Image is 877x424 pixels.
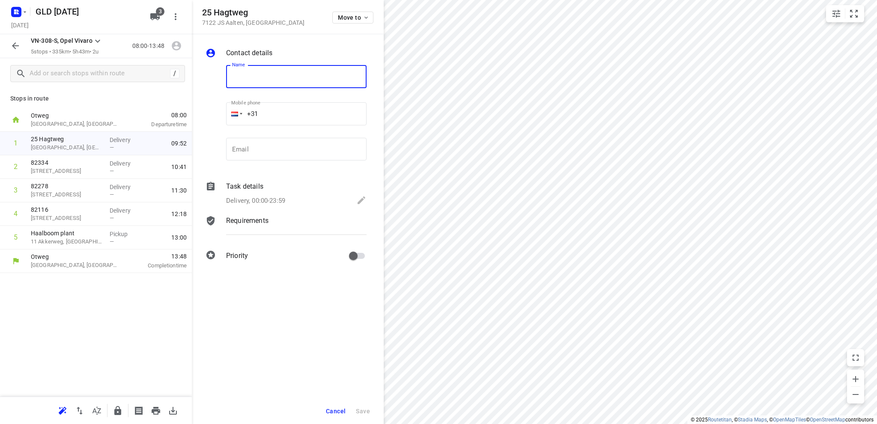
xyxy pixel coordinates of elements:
[147,406,164,414] span: Print route
[30,67,170,80] input: Add or search stops within route
[31,167,103,175] p: [STREET_ADDRESS]
[110,230,141,238] p: Pickup
[31,158,103,167] p: 82334
[845,5,862,22] button: Fit zoom
[156,7,164,16] span: 3
[14,233,18,241] div: 5
[31,135,103,143] p: 25 Hagtweg
[14,186,18,194] div: 3
[226,251,248,261] p: Priority
[31,252,120,261] p: Otweg
[171,186,187,195] span: 11:30
[167,8,184,25] button: More
[31,48,103,56] p: 5 stops • 335km • 5h43m • 2u
[71,406,88,414] span: Reverse route
[110,144,114,151] span: —
[226,196,285,206] p: Delivery, 00:00-23:59
[31,36,92,45] p: VN-308-S, Opel Vivaro
[226,102,242,125] div: Netherlands: + 31
[226,48,272,58] p: Contact details
[322,403,349,419] button: Cancel
[130,120,187,129] p: Departure time
[691,417,874,423] li: © 2025 , © , © © contributors
[31,111,120,120] p: Otweg
[110,191,114,198] span: —
[110,238,114,245] span: —
[110,168,114,174] span: —
[202,19,304,26] p: 7122 JS Aalten , [GEOGRAPHIC_DATA]
[146,8,164,25] button: 3
[31,143,103,152] p: [GEOGRAPHIC_DATA], [GEOGRAPHIC_DATA]
[10,94,182,103] p: Stops in route
[31,182,103,190] p: 82278
[110,136,141,144] p: Delivery
[14,210,18,218] div: 4
[130,261,187,270] p: Completion time
[110,215,114,221] span: —
[171,139,187,148] span: 09:52
[826,5,864,22] div: small contained button group
[8,20,32,30] h5: Project date
[810,417,845,423] a: OpenStreetMap
[130,111,187,119] span: 08:00
[130,252,187,261] span: 13:48
[326,408,346,415] span: Cancel
[31,120,120,128] p: [GEOGRAPHIC_DATA], [GEOGRAPHIC_DATA]
[170,69,179,78] div: /
[171,163,187,171] span: 10:41
[168,42,185,50] span: Assign driver
[356,195,367,205] svg: Edit
[110,183,141,191] p: Delivery
[110,159,141,168] p: Delivery
[54,406,71,414] span: Reoptimize route
[773,417,806,423] a: OpenMapTiles
[226,102,367,125] input: 1 (702) 123-4567
[202,8,304,18] h5: 25 Hagtweg
[109,402,126,419] button: Lock route
[332,12,373,24] button: Move to
[171,210,187,218] span: 12:18
[88,406,105,414] span: Sort by time window
[206,216,367,241] div: Requirements
[226,181,263,192] p: Task details
[14,139,18,147] div: 1
[708,417,732,423] a: Routetitan
[14,163,18,171] div: 2
[164,406,182,414] span: Download route
[31,214,103,222] p: [STREET_ADDRESS]
[828,5,845,22] button: Map settings
[31,190,103,199] p: [STREET_ADDRESS]
[110,206,141,215] p: Delivery
[31,229,103,237] p: Haalboom plant
[130,406,147,414] span: Print shipping labels
[32,5,143,18] h5: Rename
[132,42,168,50] p: 08:00-13:48
[31,205,103,214] p: 82116
[206,181,367,207] div: Task detailsDelivery, 00:00-23:59
[31,261,120,270] p: [GEOGRAPHIC_DATA], [GEOGRAPHIC_DATA]
[338,14,370,21] span: Move to
[31,237,103,246] p: 11 Akkerweg, [GEOGRAPHIC_DATA]-[GEOGRAPHIC_DATA]
[738,417,767,423] a: Stadia Maps
[231,101,260,105] label: Mobile phone
[171,233,187,242] span: 13:00
[206,48,367,60] div: Contact details
[226,216,268,226] p: Requirements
